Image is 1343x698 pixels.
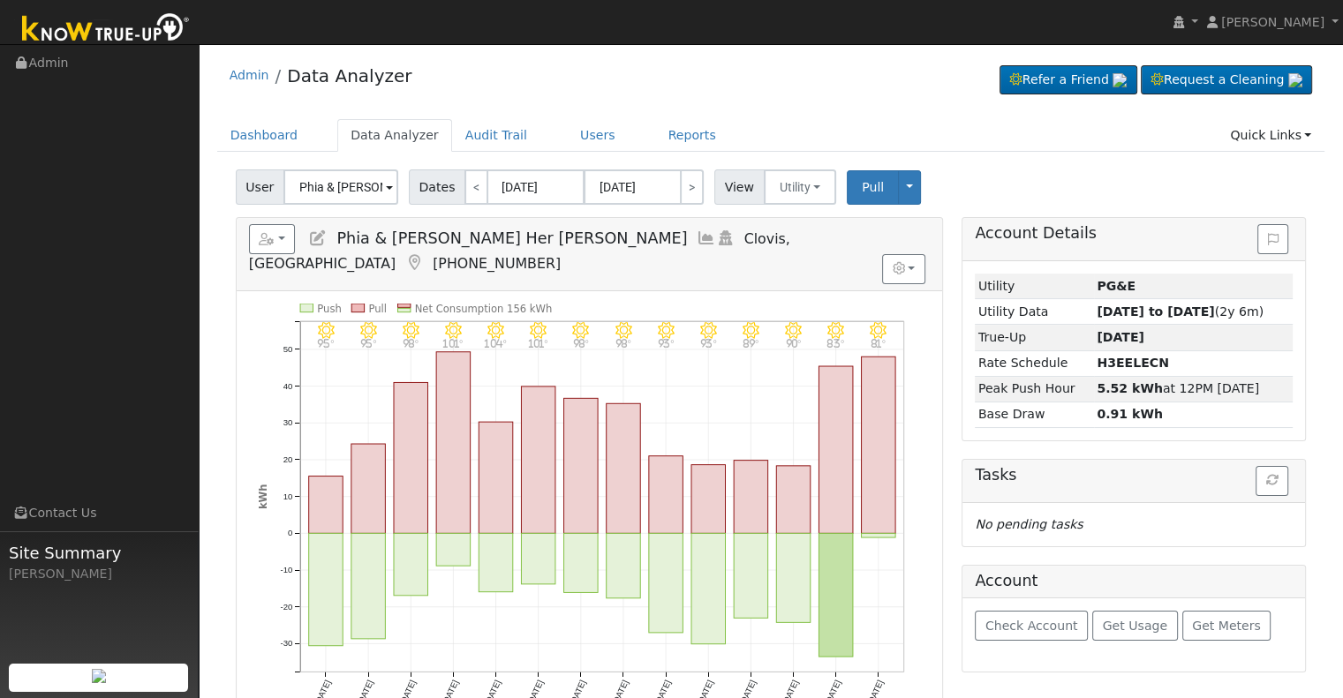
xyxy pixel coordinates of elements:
[368,302,387,314] text: Pull
[743,322,759,339] i: 9/07 - Clear
[283,492,292,501] text: 10
[827,322,844,339] i: 9/09 - Clear
[414,302,552,314] text: Net Consumption 156 kWh
[394,533,428,595] rect: onclick=""
[1094,376,1294,402] td: at 12PM [DATE]
[230,68,269,82] a: Admin
[283,381,292,391] text: 40
[9,541,189,565] span: Site Summary
[337,119,452,152] a: Data Analyzer
[975,376,1093,402] td: Peak Push Hour
[785,322,802,339] i: 9/08 - Clear
[217,119,312,152] a: Dashboard
[308,229,328,247] a: Edit User (28902)
[1097,279,1136,293] strong: ID: 16583036, authorized: 04/23/25
[359,322,376,339] i: 8/29 - Clear
[1113,73,1127,87] img: retrieve
[481,339,511,349] p: 104°
[819,366,853,533] rect: onclick=""
[615,322,631,339] i: 9/04 - Clear
[1103,619,1167,633] span: Get Usage
[975,402,1093,427] td: Base Draw
[317,322,334,339] i: 8/28 - Clear
[396,339,426,349] p: 98°
[288,528,292,537] text: 0
[572,322,589,339] i: 9/03 - Clear
[524,339,554,349] p: 101°
[870,322,887,339] i: 9/10 - MostlyClear
[403,322,419,339] i: 8/30 - Clear
[13,10,199,49] img: Know True-Up
[317,302,342,314] text: Push
[353,339,383,349] p: 95°
[336,229,687,247] span: Phia & [PERSON_NAME] Her [PERSON_NAME]
[693,339,723,349] p: 93°
[487,322,504,339] i: 9/01 - Clear
[764,169,837,205] button: Utility
[280,638,292,648] text: -30
[691,465,726,534] rect: onclick=""
[734,533,768,618] rect: onclick=""
[975,299,1093,325] td: Utility Data
[680,169,704,205] a: >
[975,611,1088,641] button: Check Account
[655,119,729,152] a: Reports
[308,476,343,533] rect: onclick=""
[283,454,292,464] text: 20
[975,350,1093,376] td: Rate Schedule
[1141,65,1312,95] a: Request a Cleaning
[452,119,540,152] a: Audit Trail
[975,572,1037,589] h5: Account
[651,339,681,349] p: 93°
[862,533,896,537] rect: onclick=""
[351,533,386,639] rect: onclick=""
[92,669,106,683] img: retrieve
[700,322,717,339] i: 9/06 - Clear
[283,344,292,354] text: 50
[716,229,736,247] a: Login As (last 04/21/2025 11:51:44 AM)
[563,533,598,592] rect: onclick=""
[256,484,268,509] text: kWh
[714,169,765,205] span: View
[608,339,638,349] p: 98°
[607,533,641,597] rect: onclick=""
[975,517,1083,531] i: No pending tasks
[394,382,428,533] rect: onclick=""
[311,339,341,349] p: 95°
[566,339,596,349] p: 98°
[409,169,465,205] span: Dates
[280,565,292,574] text: -10
[649,456,683,534] rect: onclick=""
[736,339,766,349] p: 89°
[1182,611,1271,641] button: Get Meters
[280,602,292,612] text: -20
[862,357,896,533] rect: onclick=""
[776,533,811,622] rect: onclick=""
[1097,381,1163,395] strong: 5.52 kWh
[236,169,284,205] span: User
[9,565,189,583] div: [PERSON_NAME]
[1097,407,1163,421] strong: 0.91 kWh
[287,65,411,86] a: Data Analyzer
[1217,119,1324,152] a: Quick Links
[445,322,462,339] i: 8/31 - Clear
[438,339,468,349] p: 101°
[691,533,726,643] rect: onclick=""
[479,422,513,533] rect: onclick=""
[1256,466,1288,496] button: Refresh
[697,229,716,247] a: Multi-Series Graph
[1257,224,1288,254] button: Issue History
[658,322,675,339] i: 9/05 - Clear
[821,339,851,349] p: 83°
[351,444,386,533] rect: onclick=""
[1288,73,1302,87] img: retrieve
[436,352,471,534] rect: onclick=""
[975,325,1093,350] td: True-Up
[567,119,629,152] a: Users
[479,533,513,591] rect: onclick=""
[776,466,811,534] rect: onclick=""
[436,533,471,566] rect: onclick=""
[649,533,683,633] rect: onclick=""
[464,169,488,205] a: <
[607,403,641,533] rect: onclick=""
